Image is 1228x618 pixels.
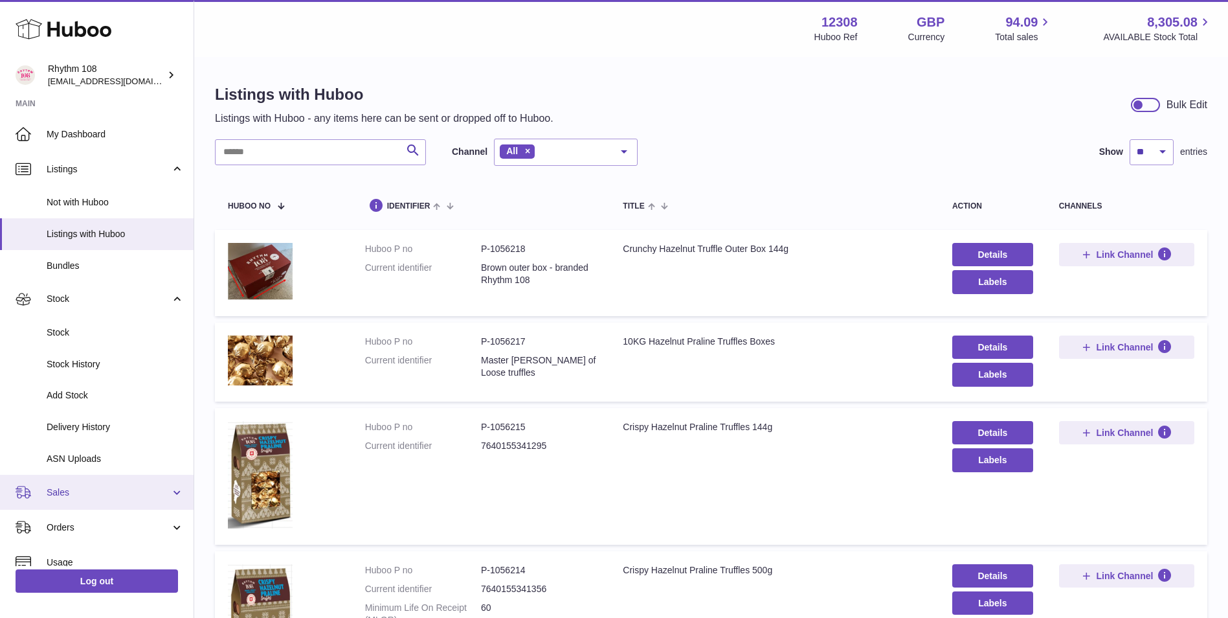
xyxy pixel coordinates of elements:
label: Show [1099,146,1123,158]
dd: 7640155341356 [481,583,597,595]
label: Channel [452,146,487,158]
div: 10KG Hazelnut Praline Truffles Boxes [623,336,926,348]
span: Orders [47,521,170,534]
div: Bulk Edit [1167,98,1207,112]
strong: 12308 [821,14,858,31]
div: Crispy Hazelnut Praline Truffles 500g [623,564,926,577]
span: Usage [47,556,184,569]
span: Delivery History [47,421,184,433]
span: entries [1180,146,1207,158]
button: Labels [952,591,1033,615]
span: Listings [47,163,170,176]
span: Link Channel [1096,249,1153,260]
a: 94.09 Total sales [995,14,1053,43]
span: My Dashboard [47,128,184,141]
a: Details [952,243,1033,266]
dd: P-1056218 [481,243,597,255]
a: Log out [16,569,178,593]
span: 8,305.08 [1147,14,1198,31]
dt: Current identifier [365,583,481,595]
dt: Huboo P no [365,243,481,255]
span: [EMAIL_ADDRESS][DOMAIN_NAME] [48,76,190,86]
span: Link Channel [1096,427,1153,439]
span: Stock [47,326,184,339]
h1: Listings with Huboo [215,84,553,105]
div: channels [1059,202,1194,211]
span: Link Channel [1096,570,1153,582]
div: Crispy Hazelnut Praline Truffles 144g [623,421,926,433]
span: Huboo no [228,202,271,211]
span: title [623,202,644,211]
dd: 7640155341295 [481,440,597,452]
dd: Brown outer box - branded Rhythm 108 [481,262,597,286]
div: Huboo Ref [814,31,858,43]
a: Details [952,564,1033,588]
a: Details [952,336,1033,359]
button: Link Channel [1059,243,1194,266]
span: Not with Huboo [47,196,184,209]
button: Labels [952,270,1033,293]
p: Listings with Huboo - any items here can be sent or dropped off to Huboo. [215,111,553,126]
dt: Current identifier [365,262,481,286]
span: identifier [387,202,430,211]
dt: Current identifier [365,440,481,452]
dt: Huboo P no [365,421,481,433]
button: Labels [952,363,1033,386]
span: Stock [47,293,170,305]
dt: Huboo P no [365,564,481,577]
img: Crispy Hazelnut Praline Truffles 144g [228,421,293,529]
span: ASN Uploads [47,453,184,465]
img: Crunchy Hazelnut Truffle Outer Box 144g [228,243,293,300]
div: Rhythm 108 [48,63,164,87]
span: Bundles [47,260,184,272]
div: Currency [908,31,945,43]
dd: Master [PERSON_NAME] of Loose truffles [481,354,597,379]
span: Total sales [995,31,1053,43]
img: internalAdmin-12308@internal.huboo.com [16,65,35,85]
span: All [506,146,518,156]
a: 8,305.08 AVAILABLE Stock Total [1103,14,1212,43]
dt: Current identifier [365,354,481,379]
dd: P-1056214 [481,564,597,577]
div: Crunchy Hazelnut Truffle Outer Box 144g [623,243,926,255]
button: Link Channel [1059,336,1194,359]
dd: P-1056215 [481,421,597,433]
span: Sales [47,486,170,499]
span: Add Stock [47,389,184,402]
button: Labels [952,448,1033,472]
strong: GBP [917,14,944,31]
a: Details [952,421,1033,444]
dt: Huboo P no [365,336,481,348]
span: AVAILABLE Stock Total [1103,31,1212,43]
div: action [952,202,1033,211]
span: Stock History [47,358,184,371]
button: Link Channel [1059,421,1194,444]
dd: P-1056217 [481,336,597,348]
img: 10KG Hazelnut Praline Truffles Boxes [228,336,293,385]
span: Link Channel [1096,341,1153,353]
span: Listings with Huboo [47,228,184,240]
button: Link Channel [1059,564,1194,588]
span: 94.09 [1005,14,1038,31]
